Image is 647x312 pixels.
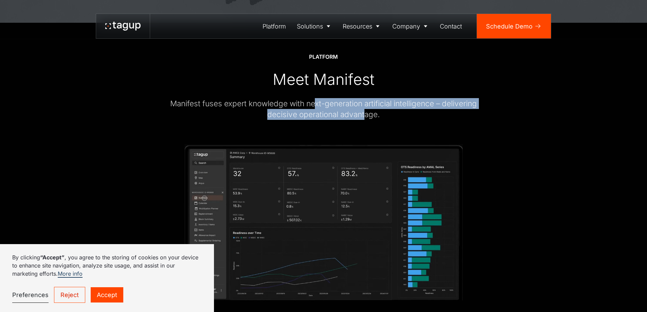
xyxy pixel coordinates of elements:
a: Platform [257,14,292,38]
a: Schedule Demo [477,14,551,38]
a: Company [387,14,435,38]
div: Manifest fuses expert knowledge with next-generation artificial intelligence – delivering decisiv... [156,98,492,120]
a: Reject [54,287,85,303]
div: Platform [309,53,338,61]
a: More info [58,270,83,278]
a: Solutions [291,14,338,38]
div: Meet Manifest [273,70,374,89]
p: By clicking , you agree to the storing of cookies on your device to enhance site navigation, anal... [12,253,202,278]
a: Accept [91,287,123,302]
a: Preferences [12,287,49,303]
a: Contact [435,14,468,38]
div: Platform [263,22,286,31]
strong: “Accept” [40,254,65,261]
a: Resources [338,14,387,38]
div: Contact [440,22,462,31]
div: Schedule Demo [486,22,533,31]
div: Solutions [297,22,323,31]
div: Resources [343,22,372,31]
div: Company [392,22,420,31]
